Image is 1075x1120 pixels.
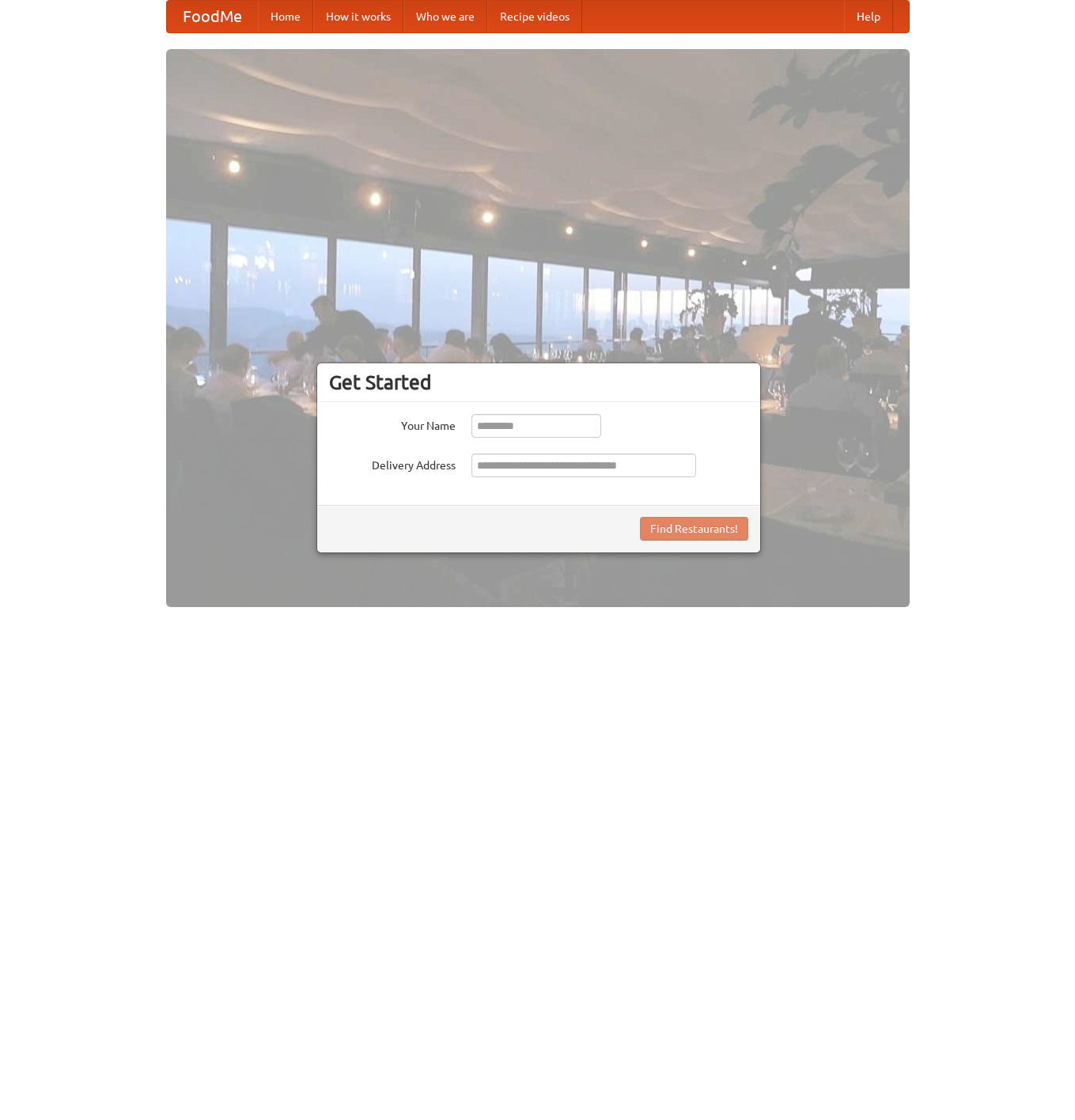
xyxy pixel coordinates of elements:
[258,1,313,32] a: Home
[844,1,893,32] a: Help
[487,1,582,32] a: Recipe videos
[329,414,456,434] label: Your Name
[403,1,487,32] a: Who we are
[329,370,748,394] h3: Get Started
[313,1,403,32] a: How it works
[167,1,258,32] a: FoodMe
[329,454,456,473] label: Delivery Address
[640,517,748,541] button: Find Restaurants!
